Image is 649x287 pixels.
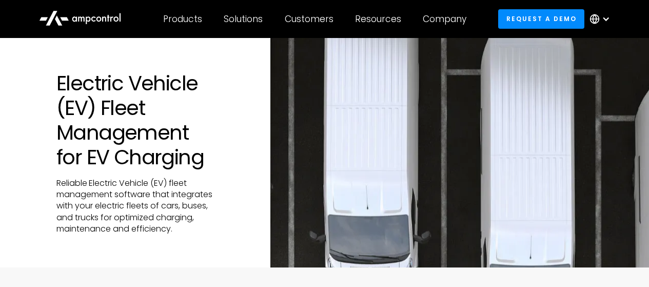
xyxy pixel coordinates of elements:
[224,13,263,25] div: Solutions
[423,13,466,25] div: Company
[498,9,584,28] a: Request a demo
[285,13,333,25] div: Customers
[56,178,219,235] p: Reliable Electric Vehicle (EV) fleet management software that integrates with your electric fleet...
[163,13,202,25] div: Products
[355,13,401,25] div: Resources
[56,71,219,169] h1: Electric Vehicle (EV) Fleet Management for EV Charging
